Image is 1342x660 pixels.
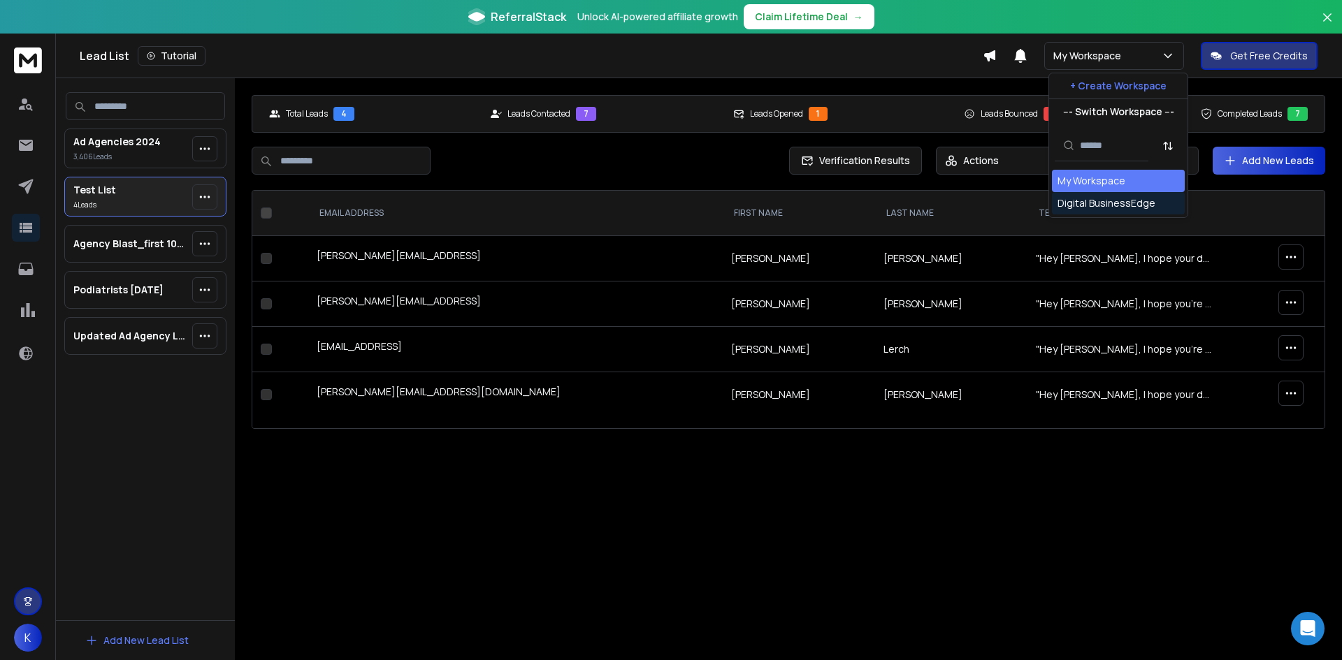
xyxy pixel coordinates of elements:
button: Sort by Sort A-Z [1154,132,1182,160]
p: Leads Opened [750,108,803,119]
p: Leads Bounced [981,108,1038,119]
td: [PERSON_NAME] [723,236,875,281]
span: Verification Results [814,154,910,168]
button: Get Free Credits [1201,42,1318,70]
div: [PERSON_NAME][EMAIL_ADDRESS] [317,249,714,268]
td: [PERSON_NAME] [723,281,875,327]
th: FIRST NAME [723,191,875,236]
div: [EMAIL_ADDRESS] [317,339,714,359]
p: Updated Ad Agency List [DATE] [73,329,187,343]
p: Ad Agencies 2024 [73,135,161,149]
button: + Create Workspace [1049,73,1188,98]
td: "Hey [PERSON_NAME], I hope you're having a fantastic day!" [1027,281,1222,327]
p: Actions [963,154,999,168]
div: Lead List [80,46,983,66]
p: Agency Blast_first 1000 [73,237,187,251]
div: [PERSON_NAME][EMAIL_ADDRESS] [317,294,714,314]
p: + Create Workspace [1070,79,1167,93]
button: K [14,624,42,652]
p: --- Switch Workspace --- [1063,105,1174,119]
div: 7 [576,107,596,121]
td: "Hey [PERSON_NAME], I hope your day is going well!" [1027,236,1222,281]
button: Close banner [1318,8,1336,42]
div: 0 [1044,107,1065,121]
td: "Hey [PERSON_NAME], I hope you're having a fantastic day!" [1027,327,1222,372]
button: Add New Lead List [74,626,200,654]
p: Leads Contacted [507,108,570,119]
button: Add New Leads [1213,147,1325,175]
th: EMAIL ADDRESS [308,191,723,236]
td: [PERSON_NAME] [875,236,1027,281]
p: Test List [73,183,116,197]
p: Unlock AI-powered affiliate growth [577,10,738,24]
span: ReferralStack [491,8,566,25]
span: → [853,10,863,24]
td: Lerch [875,327,1027,372]
p: 3,406 Lead s [73,152,161,162]
p: 4 Lead s [73,200,116,210]
div: [PERSON_NAME][EMAIL_ADDRESS][DOMAIN_NAME] [317,385,714,404]
button: Claim Lifetime Deal→ [744,4,874,29]
button: Verification Results [789,147,922,175]
td: [PERSON_NAME] [875,281,1027,327]
div: 1 [809,107,828,121]
p: Completed Leads [1218,108,1282,119]
td: [PERSON_NAME] [723,327,875,372]
th: test927 [1027,191,1222,236]
p: My Workspace [1053,49,1127,63]
p: Get Free Credits [1230,49,1308,63]
div: Open Intercom Messenger [1291,612,1325,645]
div: 4 [333,107,354,121]
th: LAST NAME [875,191,1027,236]
p: Total Leads [286,108,328,119]
div: 7 [1287,107,1308,121]
div: My Workspace [1058,174,1125,188]
p: Podiatrists [DATE] [73,283,164,297]
td: [PERSON_NAME] [723,372,875,418]
td: "Hey [PERSON_NAME], I hope your day is going well! Just wanted to check in and see how your recen... [1027,372,1222,418]
td: [PERSON_NAME] [875,372,1027,418]
div: Digital BusinessEdge [1058,196,1155,210]
button: Tutorial [138,46,205,66]
a: Add New Leads [1224,154,1314,168]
